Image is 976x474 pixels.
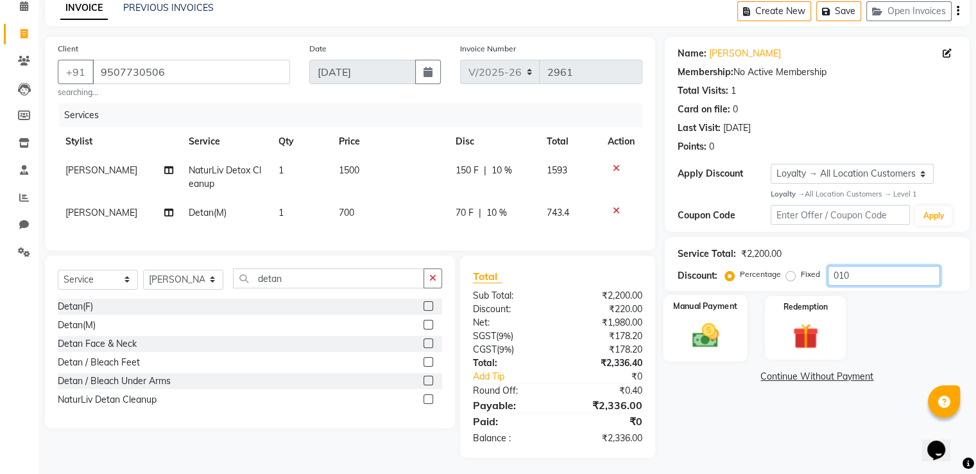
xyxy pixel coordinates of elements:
img: _cash.svg [683,320,726,351]
button: Save [816,1,861,21]
div: Detan Face & Neck [58,337,137,351]
button: +91 [58,60,94,84]
div: Points: [678,140,706,154]
input: Search by Name/Mobile/Email/Code [92,60,290,84]
strong: Loyalty → [771,189,805,198]
div: ₹2,200.00 [558,289,652,303]
div: ( ) [463,329,558,343]
div: Discount: [463,303,558,316]
span: Total [473,270,502,283]
span: 743.4 [547,207,569,218]
div: Services [59,103,652,127]
div: Detan(M) [58,319,96,332]
div: Paid: [463,414,558,429]
div: Net: [463,316,558,329]
span: [PERSON_NAME] [65,164,137,176]
label: Percentage [740,268,781,280]
div: ( ) [463,343,558,356]
small: searching... [58,87,290,98]
th: Stylist [58,127,181,156]
button: Open Invoices [866,1,952,21]
div: ₹0 [573,370,651,383]
div: ₹2,336.00 [558,398,652,413]
input: Enter Offer / Coupon Code [771,205,911,225]
div: Service Total: [678,247,736,261]
div: ₹0 [558,414,652,429]
div: All Location Customers → Level 1 [771,189,957,200]
a: Continue Without Payment [667,370,967,383]
div: 1 [731,84,736,98]
div: Payable: [463,398,558,413]
div: Membership: [678,66,733,79]
th: Disc [448,127,539,156]
div: ₹1,980.00 [558,316,652,329]
div: ₹2,336.00 [558,432,652,445]
div: ₹178.20 [558,329,652,343]
div: ₹2,336.40 [558,356,652,370]
div: 0 [709,140,714,154]
span: 10 % [492,164,512,177]
span: NaturLiv Detox Cleanup [189,164,261,189]
input: Search or Scan [233,268,424,288]
span: 9% [499,344,511,355]
span: 1593 [547,164,567,176]
label: Invoice Number [460,43,516,55]
span: 70 F [456,206,474,220]
th: Service [181,127,271,156]
label: Date [309,43,327,55]
div: Round Off: [463,384,558,398]
label: Manual Payment [673,300,737,312]
label: Client [58,43,78,55]
span: Detan(M) [189,207,227,218]
div: ₹220.00 [558,303,652,316]
span: 9% [499,331,511,341]
iframe: chat widget [922,423,963,461]
th: Action [600,127,642,156]
button: Apply [915,206,952,225]
div: Name: [678,47,706,60]
span: SGST [473,330,496,342]
div: Apply Discount [678,167,771,180]
div: Total: [463,356,558,370]
span: 10 % [486,206,507,220]
div: Discount: [678,269,717,283]
div: Total Visits: [678,84,728,98]
span: | [484,164,486,177]
label: Fixed [801,268,820,280]
div: Detan / Bleach Feet [58,356,140,369]
div: [DATE] [723,121,751,135]
button: Create New [737,1,811,21]
a: Add Tip [463,370,573,383]
div: ₹0.40 [558,384,652,398]
span: 1 [278,207,284,218]
div: Sub Total: [463,289,558,303]
div: Balance : [463,432,558,445]
span: | [479,206,481,220]
div: NaturLiv Detan Cleanup [58,393,157,407]
label: Redemption [783,301,828,313]
img: _gift.svg [785,320,826,353]
span: [PERSON_NAME] [65,207,137,218]
div: Coupon Code [678,209,771,222]
th: Total [539,127,600,156]
span: CGST [473,344,497,355]
span: 1 [278,164,284,176]
a: PREVIOUS INVOICES [123,2,214,13]
th: Price [331,127,448,156]
div: ₹2,200.00 [741,247,782,261]
div: 0 [733,103,738,116]
div: Detan(F) [58,300,93,313]
th: Qty [271,127,331,156]
div: ₹178.20 [558,343,652,356]
span: 1500 [339,164,359,176]
span: 150 F [456,164,479,177]
span: 700 [339,207,354,218]
div: Last Visit: [678,121,721,135]
a: [PERSON_NAME] [709,47,781,60]
div: No Active Membership [678,66,957,79]
div: Detan / Bleach Under Arms [58,374,171,388]
div: Card on file: [678,103,730,116]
